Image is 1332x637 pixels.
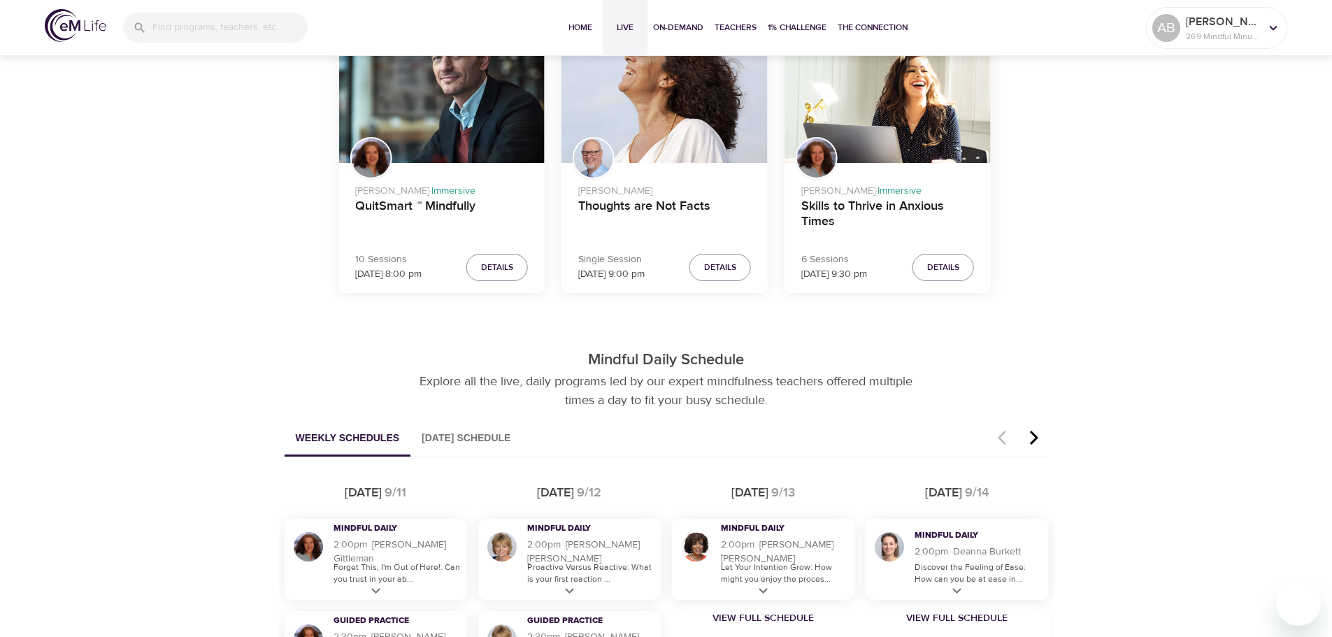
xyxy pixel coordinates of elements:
[771,484,795,502] div: 9/13
[927,260,959,275] span: Details
[801,252,867,267] p: 6 Sessions
[334,615,442,627] h3: Guided Practice
[965,484,989,502] div: 9/14
[355,199,528,232] h4: QuitSmart ™ Mindfully
[355,252,422,267] p: 10 Sessions
[537,484,574,502] div: [DATE]
[355,178,528,199] p: [PERSON_NAME] ·
[577,484,601,502] div: 9/12
[915,561,1041,585] p: Discover the Feeling of Ease: How can you be at ease in...
[466,254,528,281] button: Details
[292,530,325,564] img: Cindy Gittleman
[485,530,519,564] img: Lisa Wickham
[578,199,751,232] h4: Thoughts are Not Facts
[666,611,860,625] a: View Full Schedule
[679,530,712,564] img: Janet Alston Jackson
[385,484,406,502] div: 9/11
[878,185,922,197] span: Immersive
[334,561,460,585] p: Forget This, I'm Out of Here!: Can you trust in your ab...
[404,372,929,410] p: Explore all the live, daily programs led by our expert mindfulness teachers offered multiple time...
[715,20,757,35] span: Teachers
[527,561,654,585] p: Proactive Versus Reactive: What is your first reaction ...
[285,421,411,457] button: Weekly Schedules
[801,199,974,232] h4: Skills to Thrive in Anxious Times
[721,538,847,566] h5: 2:00pm · [PERSON_NAME] [PERSON_NAME]
[1152,14,1180,42] div: AB
[785,47,991,163] button: Skills to Thrive in Anxious Times
[731,484,768,502] div: [DATE]
[912,254,974,281] button: Details
[801,267,867,282] p: [DATE] 9:30 pm
[527,538,654,566] h5: 2:00pm · [PERSON_NAME] [PERSON_NAME]
[915,545,1041,559] h5: 2:00pm · Deanna Burkett
[925,484,962,502] div: [DATE]
[45,9,106,42] img: logo
[273,349,1059,372] p: Mindful Daily Schedule
[860,611,1054,625] a: View Full Schedule
[608,20,642,35] span: Live
[1186,13,1260,30] p: [PERSON_NAME]
[338,47,545,163] button: QuitSmart ™ Mindfully
[527,523,636,535] h3: Mindful Daily
[481,260,513,275] span: Details
[578,252,645,267] p: Single Session
[873,530,906,564] img: Deanna Burkett
[431,185,475,197] span: Immersive
[721,561,847,585] p: Let Your Intention Grow: How might you enjoy the proces...
[355,267,422,282] p: [DATE] 8:00 pm
[527,615,636,627] h3: Guided Practice
[564,20,597,35] span: Home
[152,13,308,43] input: Find programs, teachers, etc...
[689,254,751,281] button: Details
[1186,30,1260,43] p: 269 Mindful Minutes
[721,523,829,535] h3: Mindful Daily
[801,178,974,199] p: [PERSON_NAME] ·
[653,20,703,35] span: On-Demand
[578,267,645,282] p: [DATE] 9:00 pm
[768,20,826,35] span: 1% Challenge
[915,530,1023,542] h3: Mindful Daily
[410,421,522,457] button: [DATE] Schedule
[704,260,736,275] span: Details
[334,538,460,566] h5: 2:00pm · [PERSON_NAME] Gittleman
[345,484,382,502] div: [DATE]
[578,178,751,199] p: [PERSON_NAME]
[1276,581,1321,626] iframe: Button to launch messaging window
[838,20,908,35] span: The Connection
[334,523,442,535] h3: Mindful Daily
[561,47,768,163] button: Thoughts are Not Facts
